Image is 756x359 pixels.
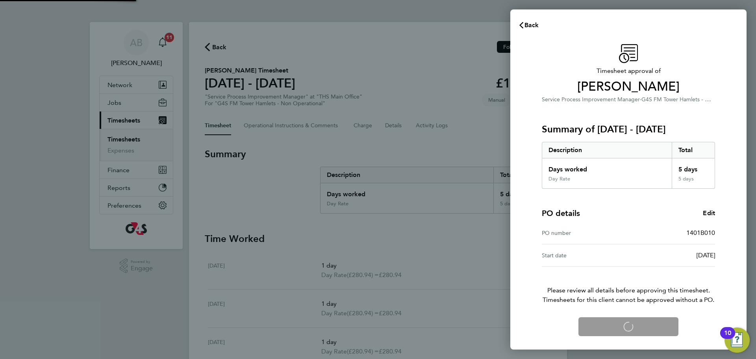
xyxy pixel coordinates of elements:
div: 10 [724,333,731,343]
span: Timesheets for this client cannot be approved without a PO. [532,295,724,305]
div: PO number [542,228,628,238]
span: [PERSON_NAME] [542,79,715,95]
span: 1401B010 [686,229,715,236]
div: Description [542,142,672,158]
div: 5 days [672,176,715,188]
span: Timesheet approval of [542,66,715,76]
span: Edit [703,209,715,217]
div: Total [672,142,715,158]
div: Day Rate [548,176,570,182]
p: Please review all details before approving this timesheet. [532,267,724,305]
h4: PO details [542,208,580,219]
span: · [640,96,641,103]
div: Summary of 25 - 31 Aug 2025 [542,142,715,189]
span: Service Process Improvement Manager [542,96,640,103]
button: Back [510,17,547,33]
div: Days worked [542,158,672,176]
span: G4S FM Tower Hamlets - Non Operational [641,95,747,103]
div: 5 days [672,158,715,176]
a: Edit [703,208,715,218]
div: [DATE] [628,251,715,260]
span: Back [524,21,539,29]
div: Start date [542,251,628,260]
button: Open Resource Center, 10 new notifications [724,327,750,353]
h3: Summary of [DATE] - [DATE] [542,123,715,136]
